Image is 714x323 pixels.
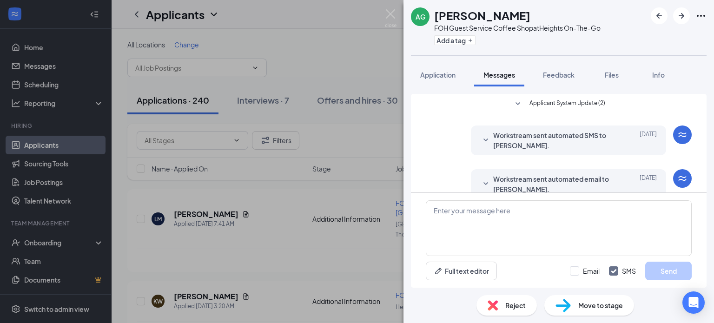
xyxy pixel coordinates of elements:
span: Workstream sent automated SMS to [PERSON_NAME]. [493,130,615,151]
span: Applicant System Update (2) [529,99,605,110]
span: Feedback [543,71,575,79]
svg: SmallChevronDown [480,178,491,190]
svg: WorkstreamLogo [677,173,688,184]
div: AG [416,12,425,21]
svg: Pen [434,266,443,276]
button: Send [645,262,692,280]
span: Reject [505,300,526,310]
span: Files [605,71,619,79]
div: Open Intercom Messenger [682,291,705,314]
button: ArrowRight [673,7,690,24]
div: FOH Guest Service Coffee Shop at Heights On-The-Go [434,23,601,33]
span: [DATE] [640,174,657,194]
button: SmallChevronDownApplicant System Update (2) [512,99,605,110]
button: Full text editorPen [426,262,497,280]
svg: Plus [468,38,473,43]
span: Info [652,71,665,79]
svg: ArrowLeftNew [654,10,665,21]
svg: SmallChevronDown [512,99,523,110]
svg: Ellipses [695,10,707,21]
span: Move to stage [578,300,623,310]
svg: SmallChevronDown [480,135,491,146]
span: Application [420,71,456,79]
h1: [PERSON_NAME] [434,7,530,23]
svg: ArrowRight [676,10,687,21]
span: Workstream sent automated email to [PERSON_NAME]. [493,174,615,194]
span: Messages [483,71,515,79]
button: ArrowLeftNew [651,7,668,24]
button: PlusAdd a tag [434,35,476,45]
svg: WorkstreamLogo [677,129,688,140]
span: [DATE] [640,130,657,151]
